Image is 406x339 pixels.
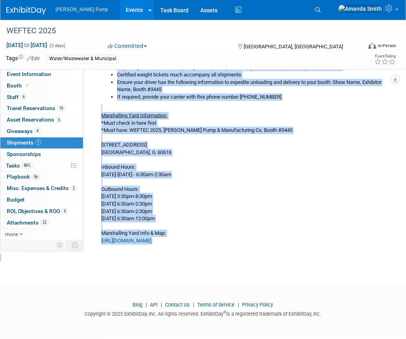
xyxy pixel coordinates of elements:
[0,149,83,160] a: Sponsorships
[0,194,83,206] a: Budget
[4,24,357,38] div: WEFTEC 2025
[236,302,241,308] span: |
[242,302,273,308] a: Privacy Policy
[27,56,40,61] a: Edit
[47,55,119,63] div: Water/Wastewater & Municipal
[7,196,25,203] span: Budget
[35,139,41,145] span: 1
[22,162,33,168] span: 86%
[150,302,158,308] a: API
[191,302,196,308] span: |
[57,105,65,111] span: 10
[377,43,396,49] div: In-Person
[0,183,83,194] a: Misc. Expenses & Credits2
[49,43,65,48] span: (3 days)
[117,71,384,79] li: Certified weight tickets much accompany all shipments
[374,54,396,58] div: Event Rating
[7,128,40,134] span: Giveaways
[165,302,190,308] a: Contact Us
[101,238,151,244] a: [URL][DOMAIN_NAME]
[6,42,48,49] span: [DATE] [DATE]
[5,231,18,237] span: more
[224,310,227,314] sup: ®
[159,302,164,308] span: |
[32,174,40,180] span: 56
[0,171,83,183] a: Playbook56
[7,82,31,89] span: Booth
[7,116,62,123] span: Asset Reservations
[7,105,65,111] span: Travel Reservations
[35,128,40,134] span: 4
[7,94,27,100] span: Staff
[56,117,62,123] span: 6
[0,69,83,80] a: Event Information
[7,185,77,191] span: Misc. Expenses & Credits
[62,208,68,214] span: 6
[25,83,29,88] i: Booth reservation complete
[198,302,235,308] a: Terms of Service
[7,173,40,180] span: Playbook
[0,114,83,126] a: Asset Reservations6
[105,42,150,50] button: Committed
[0,137,83,149] a: Shipments1
[144,302,149,308] span: |
[56,7,108,12] span: [PERSON_NAME] Pump
[244,44,343,50] span: [GEOGRAPHIC_DATA], [GEOGRAPHIC_DATA]
[101,112,167,118] u: Marshalling Yard Information:
[133,302,143,308] a: Blog
[117,93,384,101] li: If required, provide your carrier with this phone number [PHONE_NUMBER]
[21,94,27,100] span: 6
[6,162,33,169] span: Tasks
[0,103,83,114] a: Travel Reservations10
[0,160,83,171] a: Tasks86%
[0,217,83,229] a: Attachments22
[6,54,40,63] td: Tags
[67,240,83,250] td: Toggle Event Tabs
[53,240,67,250] td: Personalize Event Tab Strip
[0,206,83,217] a: ROI, Objectives & ROO6
[338,4,382,13] img: Amanda Smith
[23,42,31,48] span: to
[336,41,396,53] div: Event Format
[7,208,68,214] span: ROI, Objectives & ROO
[40,219,48,225] span: 22
[7,219,48,226] span: Attachments
[7,139,41,146] span: Shipments
[117,79,384,93] li: Ensure your driver has the following information to expedite unloading and delivery to your booth...
[7,151,41,157] span: Sponsorships
[6,7,46,15] img: ExhibitDay
[7,71,51,77] span: Event Information
[0,126,83,137] a: Giveaways4
[0,80,83,91] a: Booth
[0,229,83,240] a: more
[71,185,77,191] span: 2
[368,42,376,49] img: Format-Inperson.png
[0,92,83,103] a: Staff6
